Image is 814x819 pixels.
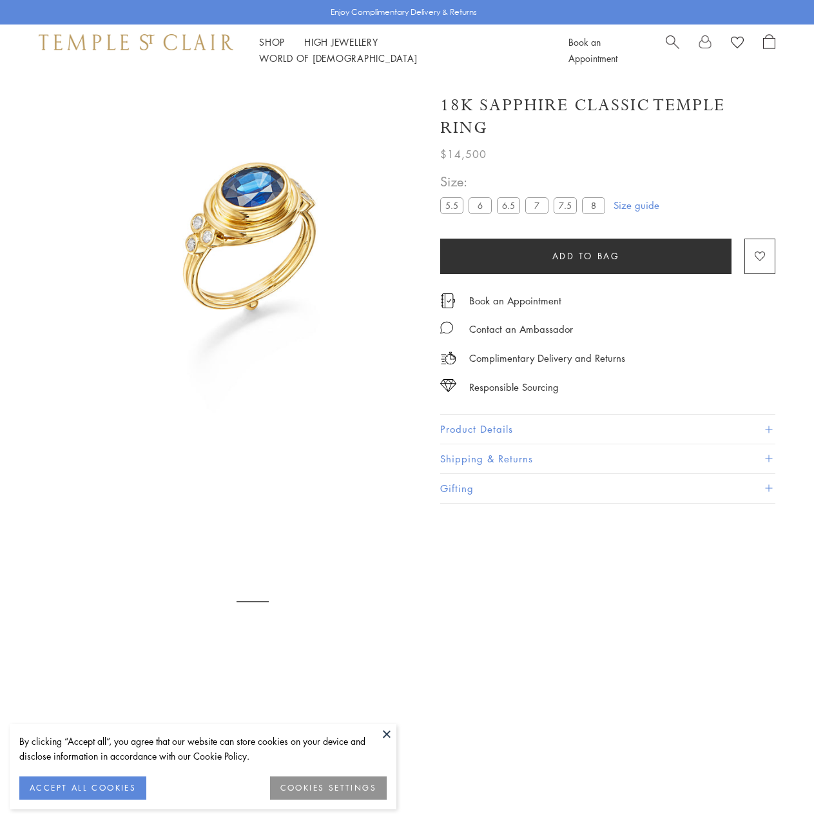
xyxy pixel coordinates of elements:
span: $14,500 [440,146,487,163]
a: World of [DEMOGRAPHIC_DATA]World of [DEMOGRAPHIC_DATA] [259,52,417,64]
img: icon_appointment.svg [440,293,456,308]
label: 5.5 [440,197,463,213]
p: Complimentary Delivery and Returns [469,350,625,366]
img: Temple St. Clair [39,34,233,50]
a: View Wishlist [731,34,744,54]
label: 8 [582,197,605,213]
nav: Main navigation [259,34,539,66]
a: Book an Appointment [469,293,561,308]
span: Size: [440,171,610,192]
label: 7.5 [554,197,577,213]
img: R16111-BSDI9HBY [84,76,421,413]
a: Open Shopping Bag [763,34,775,66]
img: icon_sourcing.svg [440,379,456,392]
label: 7 [525,197,548,213]
label: 6.5 [497,197,520,213]
img: icon_delivery.svg [440,350,456,366]
img: MessageIcon-01_2.svg [440,321,453,334]
span: Add to bag [552,249,620,263]
p: Enjoy Complimentary Delivery & Returns [331,6,477,19]
a: High JewelleryHigh Jewellery [304,35,378,48]
a: ShopShop [259,35,285,48]
a: Book an Appointment [568,35,617,64]
div: By clicking “Accept all”, you agree that our website can store cookies on your device and disclos... [19,734,387,764]
button: ACCEPT ALL COOKIES [19,776,146,800]
label: 6 [469,197,492,213]
button: Shipping & Returns [440,444,775,473]
button: COOKIES SETTINGS [270,776,387,800]
div: Responsible Sourcing [469,379,559,395]
button: Add to bag [440,239,732,274]
button: Product Details [440,415,775,444]
a: Size guide [614,199,659,212]
div: Contact an Ambassador [469,321,573,337]
a: Search [666,34,679,66]
iframe: Gorgias live chat messenger [750,758,801,806]
button: Gifting [440,474,775,503]
h1: 18K Sapphire Classic Temple Ring [440,94,775,139]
